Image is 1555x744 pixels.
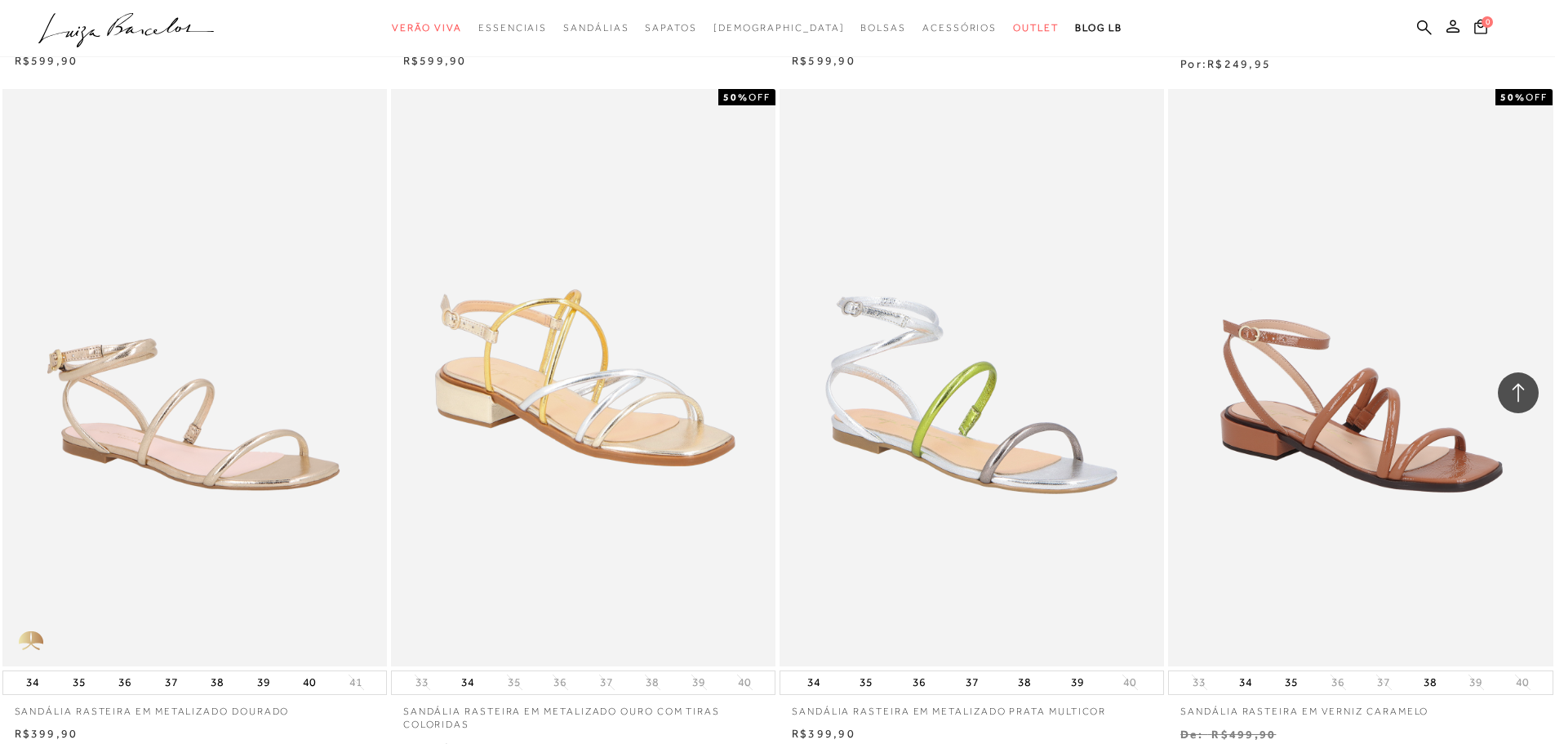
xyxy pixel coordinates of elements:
[392,22,462,33] span: Verão Viva
[1170,91,1551,664] img: SANDÁLIA RASTEIRA EM VERNIZ CARAMELO
[961,671,984,694] button: 37
[641,675,664,690] button: 38
[908,671,931,694] button: 36
[252,671,275,694] button: 39
[1075,13,1122,43] a: BLOG LB
[713,13,845,43] a: noSubCategoriesText
[1075,22,1122,33] span: BLOG LB
[1180,57,1271,70] span: Por:
[1013,671,1036,694] button: 38
[792,54,855,67] span: R$599,90
[2,695,387,719] a: SANDÁLIA RASTEIRA EM METALIZADO DOURADO
[645,22,696,33] span: Sapatos
[802,671,825,694] button: 34
[780,695,1164,719] a: SANDÁLIA RASTEIRA EM METALIZADO PRATA MULTICOR
[15,727,78,740] span: R$399,90
[687,675,710,690] button: 39
[1211,728,1276,741] small: R$499,90
[713,22,845,33] span: [DEMOGRAPHIC_DATA]
[1180,728,1203,741] small: De:
[206,671,229,694] button: 38
[391,695,775,733] a: SANDÁLIA RASTEIRA EM METALIZADO OURO COM TIRAS COLORIDAS
[781,91,1162,664] img: SANDÁLIA RASTEIRA EM METALIZADO PRATA MULTICOR
[595,675,618,690] button: 37
[1188,675,1211,690] button: 33
[113,671,136,694] button: 36
[392,13,462,43] a: categoryNavScreenReaderText
[15,54,78,67] span: R$599,90
[1013,22,1059,33] span: Outlet
[1372,675,1395,690] button: 37
[1013,13,1059,43] a: categoryNavScreenReaderText
[403,54,467,67] span: R$599,90
[1326,675,1349,690] button: 36
[298,671,321,694] button: 40
[922,13,997,43] a: categoryNavScreenReaderText
[1526,91,1548,103] span: OFF
[922,22,997,33] span: Acessórios
[1464,675,1487,690] button: 39
[855,671,877,694] button: 35
[1500,91,1526,103] strong: 50%
[549,675,571,690] button: 36
[1419,671,1442,694] button: 38
[21,671,44,694] button: 34
[1469,18,1492,40] button: 0
[1482,16,1493,28] span: 0
[645,13,696,43] a: categoryNavScreenReaderText
[1118,675,1141,690] button: 40
[749,91,771,103] span: OFF
[792,727,855,740] span: R$399,90
[160,671,183,694] button: 37
[723,91,749,103] strong: 50%
[411,675,433,690] button: 33
[68,671,91,694] button: 35
[1066,671,1089,694] button: 39
[563,22,629,33] span: Sandálias
[4,91,385,664] img: SANDÁLIA RASTEIRA EM METALIZADO DOURADO
[733,675,756,690] button: 40
[503,675,526,690] button: 35
[456,671,479,694] button: 34
[1511,675,1534,690] button: 40
[1168,695,1553,719] a: SANDÁLIA RASTEIRA EM VERNIZ CARAMELO
[393,91,774,664] img: SANDÁLIA RASTEIRA EM METALIZADO OURO COM TIRAS COLORIDAS
[860,22,906,33] span: Bolsas
[344,675,367,690] button: 41
[860,13,906,43] a: categoryNavScreenReaderText
[2,617,60,666] img: golden_caliandra_v6.png
[478,22,547,33] span: Essenciais
[478,13,547,43] a: categoryNavScreenReaderText
[1234,671,1257,694] button: 34
[563,13,629,43] a: categoryNavScreenReaderText
[1280,671,1303,694] button: 35
[1207,57,1271,70] span: R$249,95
